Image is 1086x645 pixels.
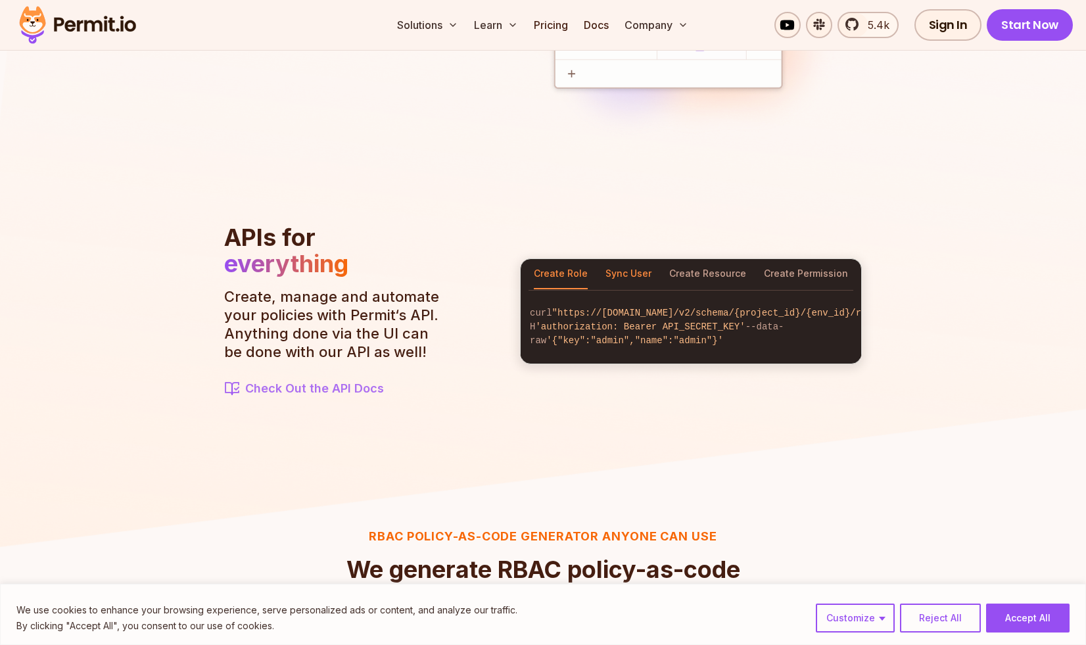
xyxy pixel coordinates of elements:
p: By clicking "Accept All", you consent to our use of cookies. [16,618,517,634]
h3: RBAC Policy-as-code generator anyone can use [346,527,740,546]
a: Check Out the API Docs [224,379,448,398]
a: Docs [578,12,614,38]
button: Company [619,12,694,38]
a: Sign In [914,9,982,41]
p: We use cookies to enhance your browsing experience, serve personalized ads or content, and analyz... [16,602,517,618]
span: '{"key":"admin","name":"admin"}' [546,335,723,346]
a: Start Now [987,9,1073,41]
a: 5.4k [838,12,899,38]
button: Sync User [605,259,651,289]
p: Create, manage and automate your policies with Permit‘s API. Anything done via the UI can be done... [224,287,448,361]
button: Learn [469,12,523,38]
span: 5.4k [860,17,889,33]
button: Solutions [392,12,463,38]
span: We generate RBAC policy-as-code [346,556,740,583]
button: Accept All [986,604,1070,633]
span: APIs for [224,223,316,252]
button: Create Role [534,259,588,289]
span: "https://[DOMAIN_NAME]/v2/schema/{project_id}/{env_id}/roles" [552,308,889,318]
span: 'authorization: Bearer API_SECRET_KEY' [535,322,745,332]
button: Create Resource [669,259,746,289]
button: Customize [816,604,895,633]
button: Create Permission [764,259,848,289]
h2: so you don't have to [346,556,740,609]
button: Reject All [900,604,981,633]
span: everything [224,249,348,278]
span: Check Out the API Docs [245,379,384,398]
code: curl -H --data-raw [521,296,861,358]
a: Pricing [529,12,573,38]
img: Permit logo [13,3,142,47]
